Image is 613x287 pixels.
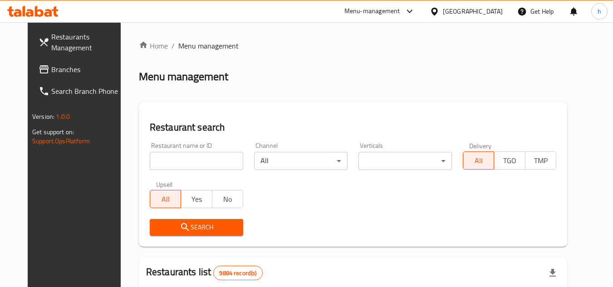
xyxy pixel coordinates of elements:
button: Search [150,219,243,236]
span: Version: [32,111,54,122]
button: TGO [494,151,525,170]
h2: Restaurants list [146,265,263,280]
button: TMP [525,151,556,170]
button: All [150,190,181,208]
span: Get support on: [32,126,74,138]
span: TGO [498,154,521,167]
div: ​ [358,152,452,170]
label: Upsell [156,181,173,187]
span: Restaurants Management [51,31,123,53]
div: Menu-management [344,6,400,17]
span: 9884 record(s) [214,269,262,277]
span: Branches [51,64,123,75]
button: All [463,151,494,170]
span: Yes [185,193,208,206]
span: Menu management [178,40,239,51]
span: Search Branch Phone [51,86,123,97]
a: Home [139,40,168,51]
a: Search Branch Phone [31,80,130,102]
div: All [254,152,348,170]
a: Branches [31,58,130,80]
span: All [467,154,490,167]
a: Restaurants Management [31,26,130,58]
span: h [598,6,601,16]
span: TMP [529,154,553,167]
span: No [216,193,240,206]
button: Yes [181,190,212,208]
span: Search [157,222,236,233]
li: / [172,40,175,51]
a: Support.OpsPlatform [32,135,90,147]
span: 1.0.0 [56,111,70,122]
nav: breadcrumb [139,40,567,51]
div: Total records count [213,266,262,280]
label: Delivery [469,142,492,149]
div: Export file [542,262,564,284]
span: All [154,193,177,206]
div: [GEOGRAPHIC_DATA] [443,6,503,16]
h2: Restaurant search [150,121,556,134]
button: No [212,190,243,208]
h2: Menu management [139,69,228,84]
input: Search for restaurant name or ID.. [150,152,243,170]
